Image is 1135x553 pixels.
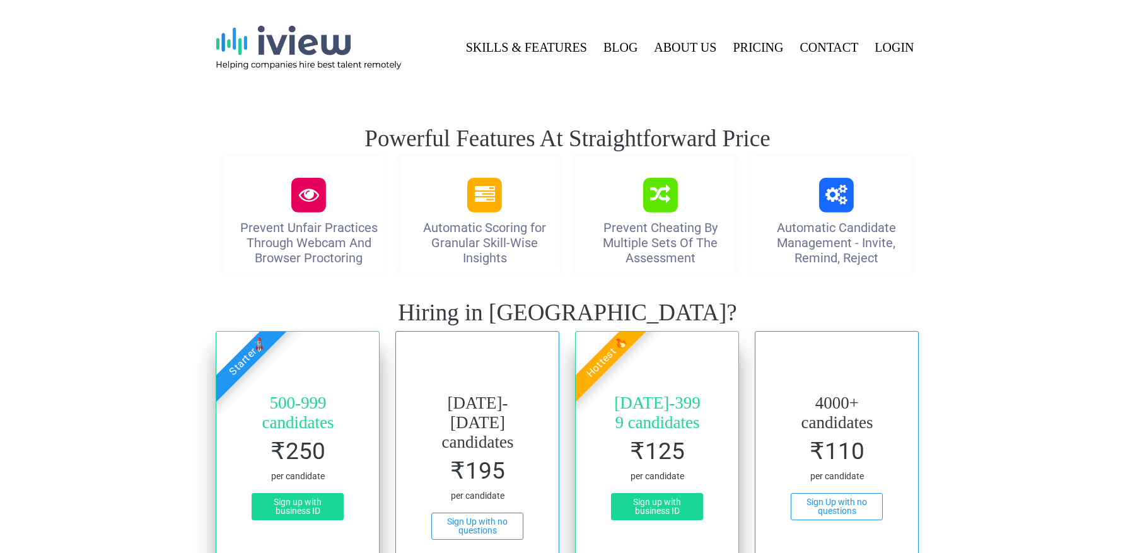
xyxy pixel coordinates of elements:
[216,25,402,69] img: logo
[611,470,703,483] p: per candidate
[252,438,344,465] h1: ₹250
[611,438,703,465] h1: ₹125
[592,33,643,62] a: BLOG
[252,493,344,520] a: Sign up with business ID
[588,220,733,265] h4: Prevent Cheating By Multiple Sets Of The Assessment
[431,393,523,452] h3: [DATE]-[DATE] candidates
[412,220,557,265] h4: Automatic Scoring for Granular Skill-Wise Insights
[791,393,883,433] h3: 4000+ candidates
[431,513,523,540] a: Sign Up with no questions
[611,493,703,520] a: Sign up with business ID
[643,33,721,62] a: ABOUT US
[455,33,592,62] a: SKILLS & FEATURES
[791,493,883,520] a: Sign Up with no questions
[611,393,703,433] h3: [DATE]-3999 candidates
[791,470,883,483] p: per candidate
[197,125,938,152] h1: Powerful Features At Straightforward Price
[252,470,344,483] p: per candidate
[788,33,863,62] a: CONTACT
[252,393,344,433] h3: 500-999 candidates
[197,306,300,409] div: Starter🚀
[197,299,938,326] h1: Hiring in [GEOGRAPHIC_DATA]?
[431,457,523,484] h1: ₹195
[791,438,883,465] h1: ₹110
[431,489,523,503] p: per candidate
[863,33,919,62] a: LOGIN
[721,33,788,62] a: PRICING
[556,306,659,409] div: Hottest 🔥
[764,220,909,265] h4: Automatic Candidate Management - Invite, Remind, Reject
[236,220,381,265] h4: Prevent Unfair Practices Through Webcam And Browser Proctoring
